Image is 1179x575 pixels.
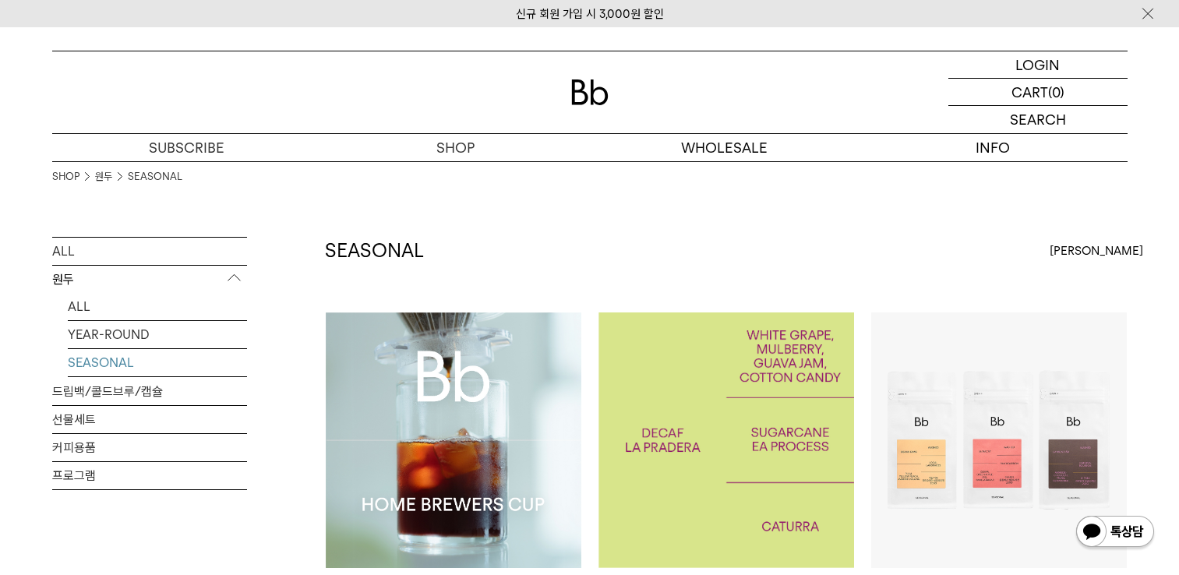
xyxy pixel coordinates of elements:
a: 신규 회원 가입 시 3,000원 할인 [516,7,664,21]
a: ALL [68,293,247,320]
img: 로고 [571,79,609,105]
a: 선물세트 [52,406,247,433]
p: SEARCH [1010,106,1066,133]
img: Bb 홈 브루어스 컵 [326,312,581,568]
p: INFO [859,134,1128,161]
a: SEASONAL [128,169,182,185]
a: ALL [52,238,247,265]
span: [PERSON_NAME] [1050,242,1143,260]
a: 커피용품 [52,434,247,461]
img: 9월의 커피 3종 (각 200g x3) [871,312,1127,568]
a: LOGIN [948,51,1128,79]
a: SHOP [52,169,79,185]
a: YEAR-ROUND [68,321,247,348]
p: CART [1011,79,1048,105]
img: 카카오톡 채널 1:1 채팅 버튼 [1075,514,1156,552]
a: 프로그램 [52,462,247,489]
img: 1000001187_add2_054.jpg [598,312,854,568]
a: 콜롬비아 라 프라데라 디카페인 [598,312,854,568]
a: SEASONAL [68,349,247,376]
p: 원두 [52,266,247,294]
p: (0) [1048,79,1064,105]
a: 원두 [95,169,112,185]
a: SHOP [321,134,590,161]
a: SUBSCRIBE [52,134,321,161]
h2: SEASONAL [325,238,424,264]
p: WHOLESALE [590,134,859,161]
a: CART (0) [948,79,1128,106]
p: LOGIN [1015,51,1060,78]
a: 드립백/콜드브루/캡슐 [52,378,247,405]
